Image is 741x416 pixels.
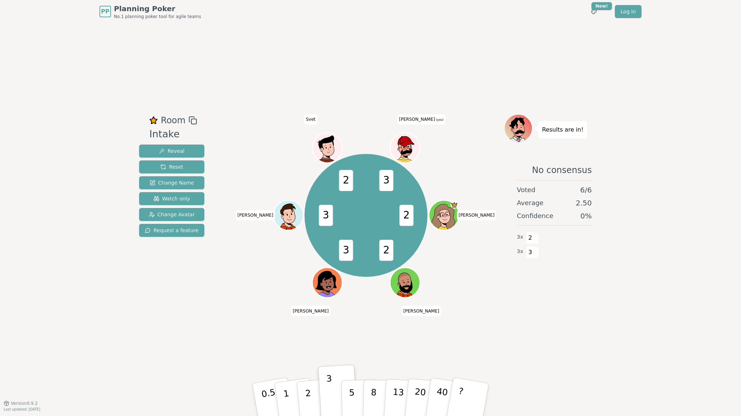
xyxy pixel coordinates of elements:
[591,2,612,10] div: New!
[149,211,195,218] span: Change Avatar
[542,125,584,135] p: Results are in!
[139,145,204,158] button: Reveal
[291,306,330,316] span: Click to change your name
[139,192,204,205] button: Watch only
[139,224,204,237] button: Request a feature
[149,114,158,127] button: Remove as favourite
[457,210,496,220] span: Click to change your name
[615,5,642,18] a: Log in
[451,201,458,209] span: Emily is the host
[236,210,275,220] span: Click to change your name
[526,232,534,244] span: 2
[391,134,419,162] button: Click to change your avatar
[397,115,445,125] span: Click to change your name
[11,400,38,406] span: Version 0.9.2
[4,407,40,411] span: Last updated: [DATE]
[435,119,444,122] span: (you)
[517,211,553,221] span: Confidence
[154,195,190,202] span: Watch only
[379,170,393,191] span: 3
[517,248,523,256] span: 3 x
[101,7,109,16] span: PP
[304,115,318,125] span: Click to change your name
[401,306,441,316] span: Click to change your name
[399,205,413,226] span: 2
[139,176,204,189] button: Change Name
[517,185,536,195] span: Voted
[319,205,333,226] span: 3
[150,179,194,186] span: Change Name
[379,240,393,261] span: 2
[339,170,353,191] span: 2
[517,233,523,241] span: 3 x
[149,127,197,142] div: Intake
[139,160,204,173] button: Reset
[587,5,600,18] button: New!
[99,4,201,19] a: PPPlanning PokerNo.1 planning poker tool for agile teams
[517,198,543,208] span: Average
[532,164,592,176] span: No consensus
[159,147,185,155] span: Reveal
[160,163,183,171] span: Reset
[4,400,38,406] button: Version0.9.2
[114,4,201,14] span: Planning Poker
[580,185,592,195] span: 6 / 6
[326,373,334,413] p: 3
[580,211,592,221] span: 0 %
[576,198,592,208] span: 2.50
[526,246,534,258] span: 3
[145,227,199,234] span: Request a feature
[114,14,201,19] span: No.1 planning poker tool for agile teams
[161,114,185,127] span: Room
[339,240,353,261] span: 3
[139,208,204,221] button: Change Avatar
